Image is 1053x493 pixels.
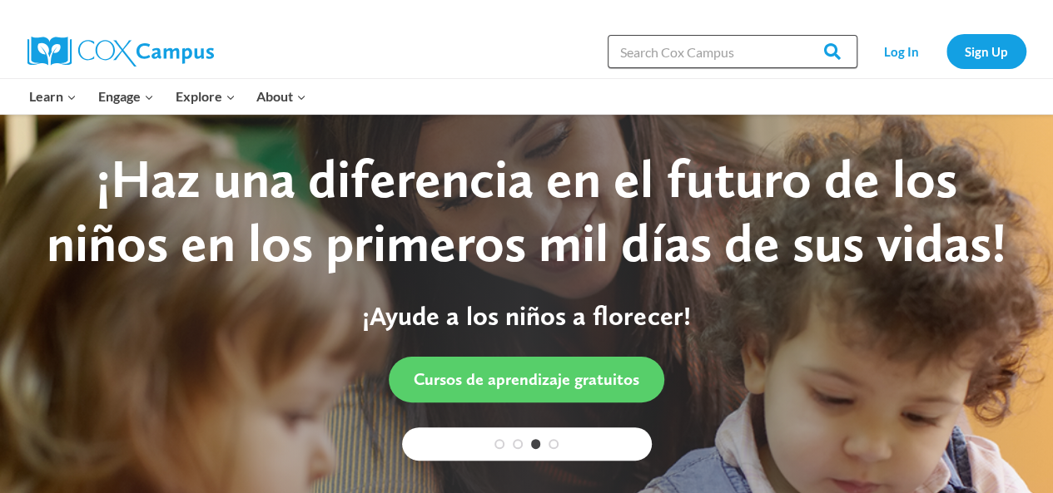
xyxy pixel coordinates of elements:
span: Cursos de aprendizaje gratuitos [414,369,639,389]
div: ¡Haz una diferencia en el futuro de los niños en los primeros mil días de sus vidas! [33,147,1020,275]
a: Log In [866,34,938,68]
button: Child menu of About [246,79,317,114]
a: Cursos de aprendizaje gratuitos [389,357,664,402]
img: Cox Campus [27,37,214,67]
button: Child menu of Explore [165,79,246,114]
a: Sign Up [946,34,1026,68]
a: 3 [531,439,541,449]
nav: Primary Navigation [19,79,317,114]
button: Child menu of Engage [87,79,165,114]
a: 4 [549,439,559,449]
p: ¡Ayude a los niños a florecer! [33,300,1020,332]
input: Search Cox Campus [608,35,857,68]
a: 1 [494,439,504,449]
button: Child menu of Learn [19,79,88,114]
a: 2 [513,439,523,449]
nav: Secondary Navigation [866,34,1026,68]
